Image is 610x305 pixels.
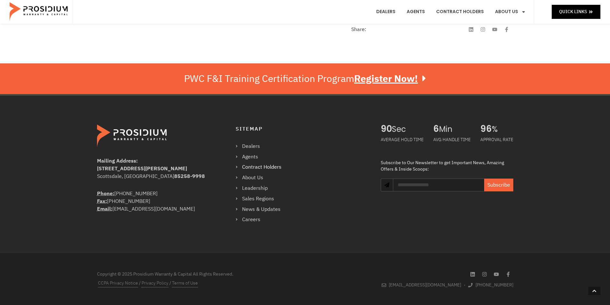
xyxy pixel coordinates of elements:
[381,134,424,145] div: AVERAGE HOLD TIME
[480,124,492,134] span: 96
[97,197,107,205] strong: Fax:
[97,190,114,197] abbr: Phone Number
[381,124,392,134] span: 90
[97,190,114,197] strong: Phone:
[382,281,461,289] a: [EMAIL_ADDRESS][DOMAIN_NAME]
[97,205,112,213] strong: Email:
[393,179,513,198] form: Newsletter Form
[236,215,288,224] a: Careers
[97,279,302,287] div: / /
[236,184,288,193] a: Leadership
[381,160,513,172] div: Subscribe to Our Newsletter to get Important News, Amazing Offers & Inside Scoops:
[97,173,210,180] div: Scottsdale, [GEOGRAPHIC_DATA]
[184,73,426,84] div: PWC F&I Training Certification Program
[97,157,138,165] b: Mailing Address:
[236,142,288,151] a: Dealers
[559,8,587,16] span: Quick Links
[387,281,461,289] span: [EMAIL_ADDRESS][DOMAIN_NAME]
[236,152,288,162] a: Agents
[439,124,471,134] span: Min
[236,205,288,214] a: News & Updates
[97,165,187,173] b: [STREET_ADDRESS][PERSON_NAME]
[236,163,288,172] a: Contract Holders
[236,194,288,204] a: Sales Regions
[97,197,107,205] abbr: Fax
[433,134,471,145] div: AVG HANDLE TIME
[474,281,513,289] span: [PHONE_NUMBER]
[487,181,510,189] span: Subscribe
[392,124,424,134] span: Sec
[174,173,205,180] b: 85258-9998
[172,279,198,287] a: Terms of Use
[492,124,513,134] span: %
[354,71,418,86] u: Register Now!
[142,279,168,287] a: Privacy Policy
[97,190,210,213] div: [PHONE_NUMBER] [PHONE_NUMBER] [EMAIL_ADDRESS][DOMAIN_NAME]
[468,281,513,289] a: [PHONE_NUMBER]
[98,279,138,287] a: CCPA Privacy Notice
[236,173,288,182] a: About Us
[480,134,513,145] div: APPROVAL RATE
[433,124,439,134] span: 6
[97,205,112,213] abbr: Email Address
[97,271,302,277] div: Copyright © 2025 Prosidium Warranty & Capital All Rights Reserved.
[552,5,600,19] a: Quick Links
[236,142,288,224] nav: Menu
[351,27,366,32] h4: Share:
[236,124,368,134] h4: Sitemap
[484,179,513,191] button: Subscribe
